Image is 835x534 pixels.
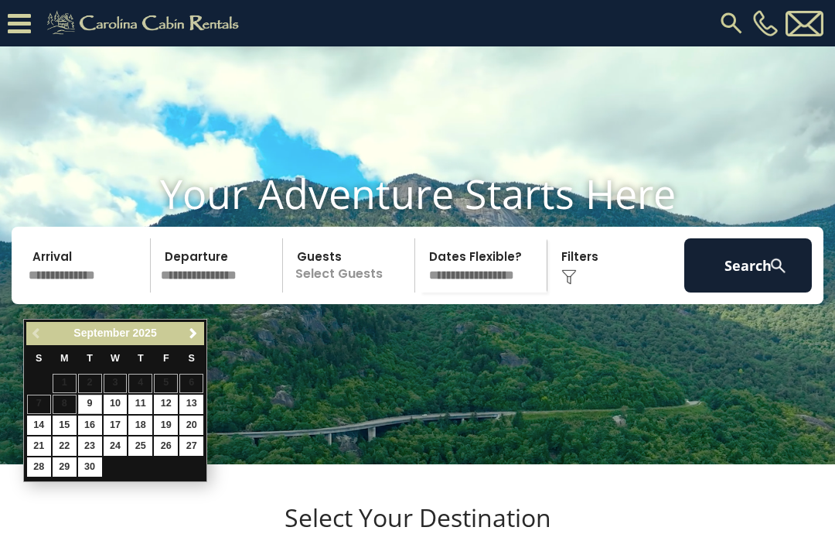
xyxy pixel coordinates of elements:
a: 19 [154,416,178,435]
a: 29 [53,457,77,477]
span: Sunday [36,353,42,364]
img: search-regular.svg [717,9,745,37]
a: 30 [78,457,102,477]
span: Saturday [189,353,195,364]
a: 28 [27,457,51,477]
a: 15 [53,416,77,435]
a: [PHONE_NUMBER] [749,10,782,36]
a: 23 [78,436,102,456]
a: 9 [78,395,102,414]
a: 24 [104,436,128,456]
p: Select Guests [288,238,414,293]
span: Thursday [138,353,144,364]
img: Khaki-logo.png [39,8,252,39]
h1: Your Adventure Starts Here [12,169,823,217]
span: Monday [60,353,69,364]
img: search-regular-white.png [769,256,788,276]
a: 10 [104,395,128,414]
a: 22 [53,436,77,456]
a: 14 [27,416,51,435]
a: 13 [179,395,203,414]
a: 25 [128,436,152,456]
span: Wednesday [111,353,120,364]
a: 16 [78,416,102,435]
a: 26 [154,436,178,456]
img: filter--v1.png [561,269,577,285]
span: Tuesday [87,353,93,364]
a: 27 [179,436,203,456]
a: Next [183,324,203,344]
span: September [73,327,129,339]
a: 20 [179,416,203,435]
span: Next [187,327,199,340]
span: Friday [163,353,169,364]
a: 21 [27,436,51,456]
a: 11 [128,395,152,414]
a: 12 [154,395,178,414]
a: 18 [128,416,152,435]
button: Search [684,238,812,293]
a: 17 [104,416,128,435]
span: 2025 [133,327,157,339]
